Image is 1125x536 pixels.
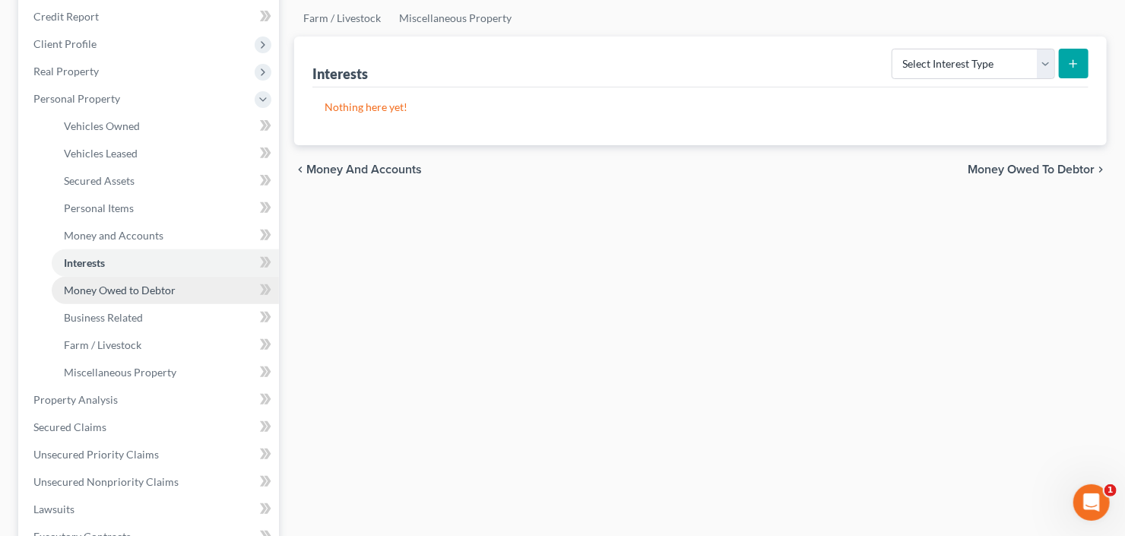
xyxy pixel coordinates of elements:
[64,229,163,242] span: Money and Accounts
[1104,484,1117,496] span: 1
[21,468,279,496] a: Unsecured Nonpriority Claims
[64,119,140,132] span: Vehicles Owned
[1073,484,1110,521] iframe: Intercom live chat
[64,366,176,379] span: Miscellaneous Property
[64,311,143,324] span: Business Related
[52,167,279,195] a: Secured Assets
[64,147,138,160] span: Vehicles Leased
[21,3,279,30] a: Credit Report
[52,304,279,331] a: Business Related
[33,37,97,50] span: Client Profile
[33,393,118,406] span: Property Analysis
[52,140,279,167] a: Vehicles Leased
[306,163,422,176] span: Money and Accounts
[21,386,279,414] a: Property Analysis
[33,503,74,515] span: Lawsuits
[52,359,279,386] a: Miscellaneous Property
[33,448,159,461] span: Unsecured Priority Claims
[33,475,179,488] span: Unsecured Nonpriority Claims
[968,163,1095,176] span: Money Owed to Debtor
[52,113,279,140] a: Vehicles Owned
[52,222,279,249] a: Money and Accounts
[52,277,279,304] a: Money Owed to Debtor
[21,414,279,441] a: Secured Claims
[294,163,306,176] i: chevron_left
[21,441,279,468] a: Unsecured Priority Claims
[64,174,135,187] span: Secured Assets
[33,10,99,23] span: Credit Report
[1095,163,1107,176] i: chevron_right
[312,65,368,83] div: Interests
[52,331,279,359] a: Farm / Livestock
[64,284,176,297] span: Money Owed to Debtor
[33,92,120,105] span: Personal Property
[33,65,99,78] span: Real Property
[52,249,279,277] a: Interests
[21,496,279,523] a: Lawsuits
[52,195,279,222] a: Personal Items
[64,201,134,214] span: Personal Items
[33,420,106,433] span: Secured Claims
[64,256,105,269] span: Interests
[968,163,1107,176] button: Money Owed to Debtor chevron_right
[294,163,422,176] button: chevron_left Money and Accounts
[64,338,141,351] span: Farm / Livestock
[325,100,1076,115] p: Nothing here yet!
